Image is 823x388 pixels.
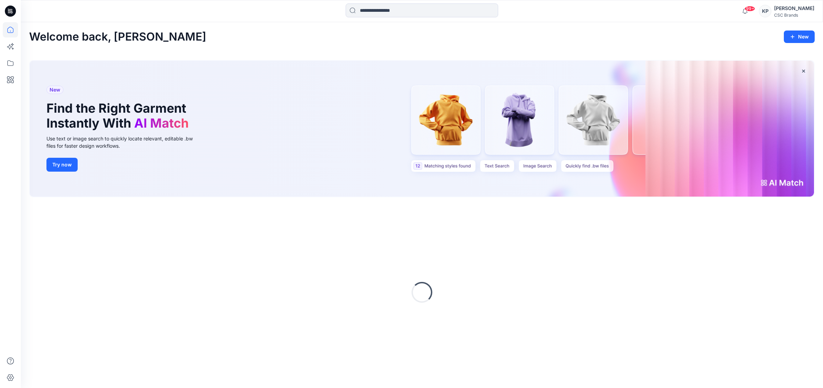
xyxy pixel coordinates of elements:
span: New [50,86,60,94]
button: Try now [46,158,78,172]
div: CSC Brands [774,12,814,18]
h1: Find the Right Garment Instantly With [46,101,192,131]
span: AI Match [134,115,189,131]
span: 99+ [745,6,755,11]
button: New [784,31,815,43]
h2: Welcome back, [PERSON_NAME] [29,31,206,43]
div: KP [759,5,771,17]
div: Use text or image search to quickly locate relevant, editable .bw files for faster design workflows. [46,135,202,149]
div: [PERSON_NAME] [774,4,814,12]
